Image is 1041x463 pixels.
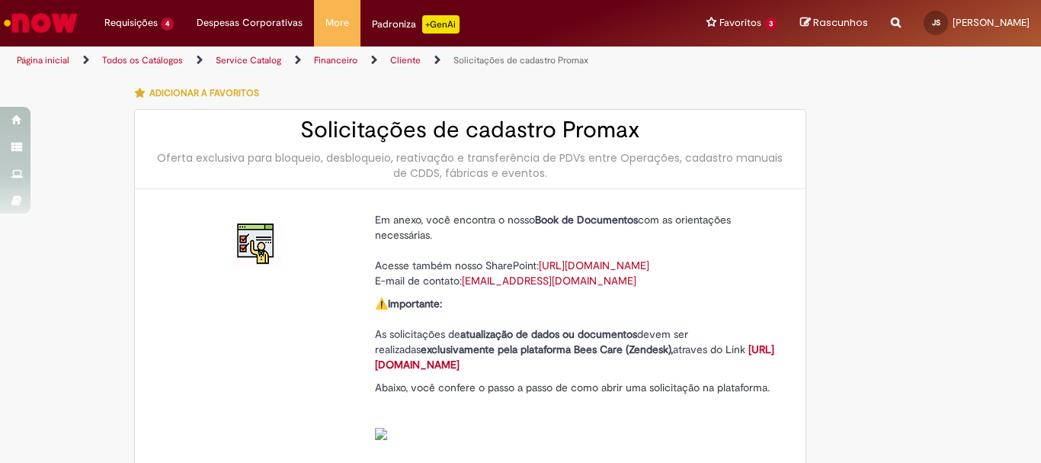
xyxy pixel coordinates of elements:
[375,212,779,288] p: Em anexo, você encontra o nosso com as orientações necessárias. Acesse também nosso SharePoint: E...
[216,54,281,66] a: Service Catalog
[375,380,779,441] p: Abaixo, você confere o passo a passo de como abrir uma solicitação na plataforma.
[390,54,421,66] a: Cliente
[375,296,779,372] p: ⚠️ As solicitações de devem ser realizadas atraves do Link
[232,220,281,268] img: Solicitações de cadastro Promax
[421,342,673,356] strong: exclusivamente pela plataforma Bees Care (Zendesk),
[17,54,69,66] a: Página inicial
[102,54,183,66] a: Todos os Catálogos
[813,15,868,30] span: Rascunhos
[535,213,638,227] strong: Book de Documentos
[372,15,460,34] div: Padroniza
[134,77,267,109] button: Adicionar a Favoritos
[539,259,649,272] a: [URL][DOMAIN_NAME]
[953,16,1030,29] span: [PERSON_NAME]
[375,342,774,371] a: [URL][DOMAIN_NAME]
[150,150,790,181] div: Oferta exclusiva para bloqueio, desbloqueio, reativação e transferência de PDVs entre Operações, ...
[149,87,259,99] span: Adicionar a Favoritos
[197,15,303,31] span: Despesas Corporativas
[932,18,940,27] span: JS
[422,15,460,34] p: +GenAi
[150,117,790,143] h2: Solicitações de cadastro Promax
[453,54,588,66] a: Solicitações de cadastro Promax
[764,18,777,31] span: 3
[325,15,349,31] span: More
[161,18,174,31] span: 4
[388,297,442,310] strong: Importante:
[460,327,637,341] strong: atualização de dados ou documentos
[104,15,158,31] span: Requisições
[462,274,636,288] a: [EMAIL_ADDRESS][DOMAIN_NAME]
[375,428,387,440] img: sys_attachment.do
[314,54,357,66] a: Financeiro
[2,8,80,38] img: ServiceNow
[11,47,683,75] ul: Trilhas de página
[719,15,761,31] span: Favoritos
[800,16,868,31] a: Rascunhos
